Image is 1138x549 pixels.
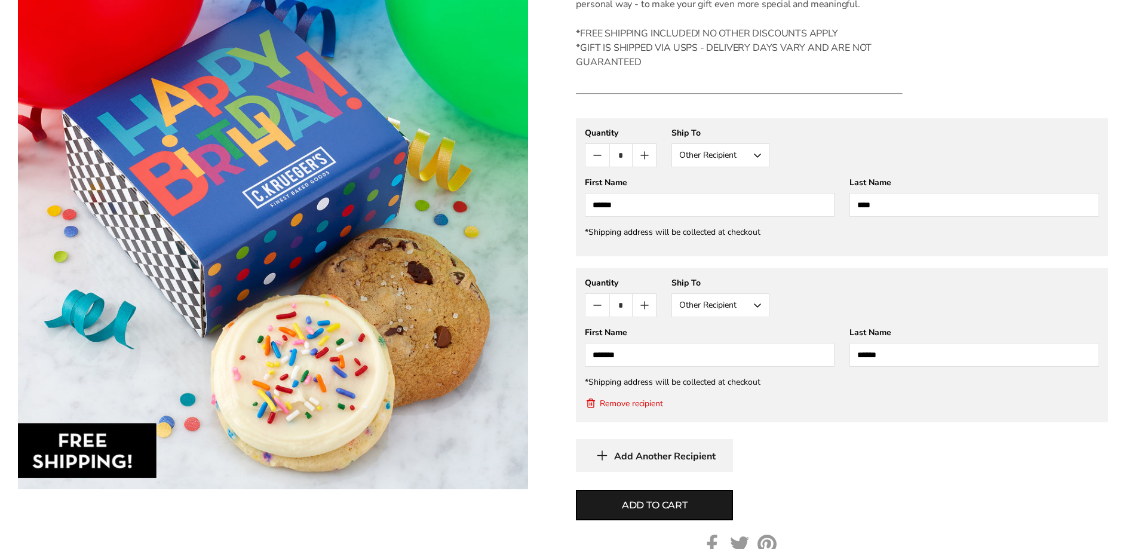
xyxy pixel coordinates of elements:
[576,26,903,41] div: *FREE SHIPPING INCLUDED! NO OTHER DISCOUNTS APPLY
[576,118,1108,256] gfm-form: New recipient
[585,127,657,139] div: Quantity
[585,343,835,367] input: First Name
[585,177,835,188] div: First Name
[633,144,656,167] button: Count plus
[609,294,633,317] input: Quantity
[633,294,656,317] button: Count plus
[671,277,769,289] div: Ship To
[671,293,769,317] button: Other Recipient
[671,143,769,167] button: Other Recipient
[849,177,1099,188] div: Last Name
[614,450,716,462] span: Add Another Recipient
[849,343,1099,367] input: Last Name
[849,193,1099,217] input: Last Name
[585,226,1099,238] div: *Shipping address will be collected at checkout
[622,498,688,513] span: Add to cart
[849,327,1099,338] div: Last Name
[576,41,903,69] div: *GIFT IS SHIPPED VIA USPS - DELIVERY DAYS VARY AND ARE NOT GUARANTEED
[585,397,663,409] button: Remove recipient
[585,144,609,167] button: Count minus
[585,193,835,217] input: First Name
[585,277,657,289] div: Quantity
[585,327,835,338] div: First Name
[576,490,733,520] button: Add to cart
[671,127,769,139] div: Ship To
[576,268,1108,422] gfm-form: New recipient
[576,439,733,472] button: Add Another Recipient
[585,294,609,317] button: Count minus
[609,144,633,167] input: Quantity
[585,376,1099,388] div: *Shipping address will be collected at checkout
